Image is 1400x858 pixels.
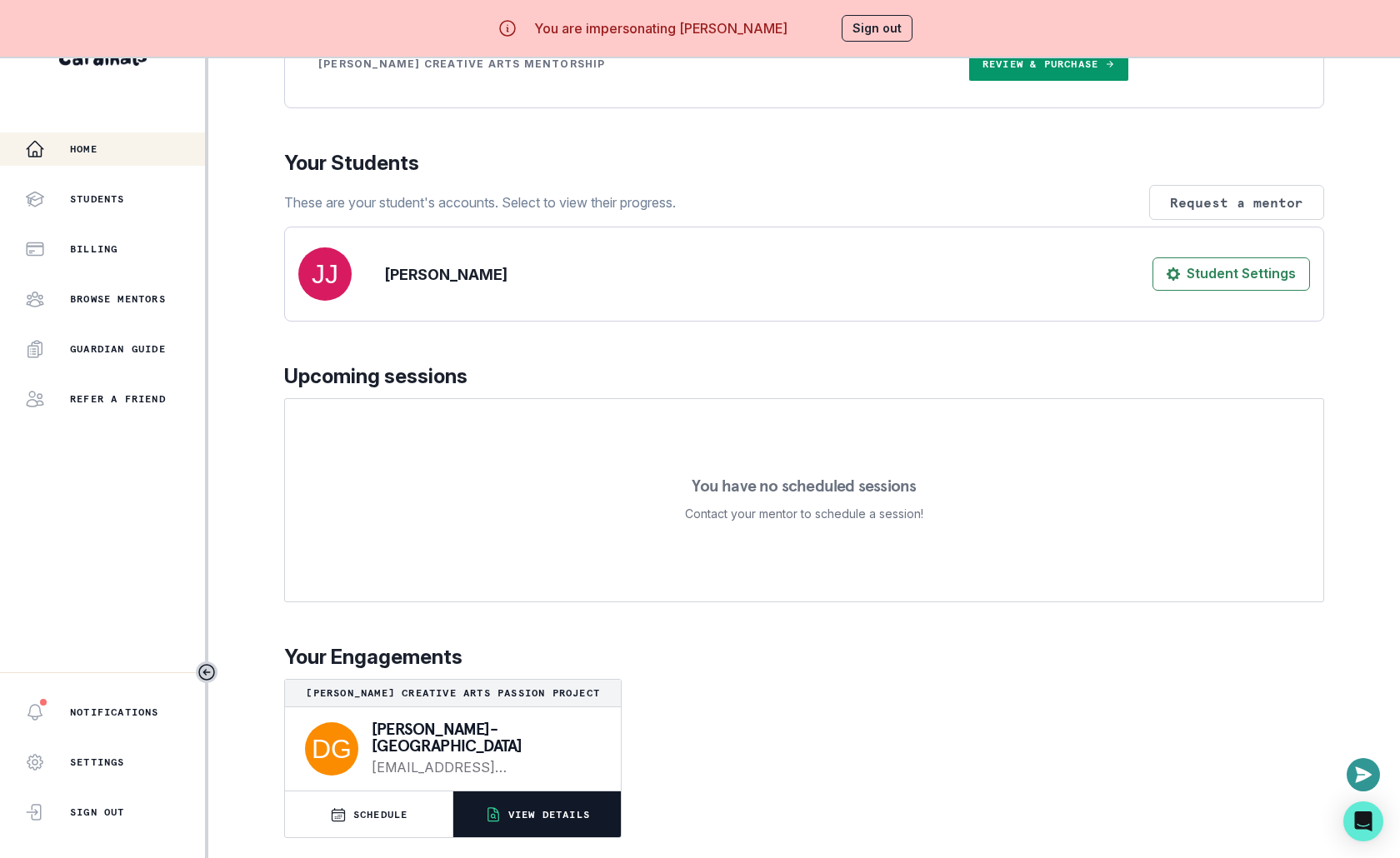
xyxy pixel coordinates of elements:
p: Contact your mentor to schedule a session! [685,504,923,524]
div: Open Intercom Messenger [1343,801,1383,841]
td: [PERSON_NAME] Creative Arts Mentorship [298,34,949,94]
button: VIEW DETAILS [453,791,621,837]
p: Settings [70,756,125,769]
p: Notifications [70,706,159,719]
p: Browse Mentors [70,292,166,306]
a: [EMAIL_ADDRESS][DOMAIN_NAME] [372,757,594,777]
button: Request a mentor [1149,185,1324,220]
button: Student Settings [1152,257,1310,291]
a: Review & Purchase [969,47,1128,81]
p: Home [70,142,97,156]
p: Your Students [284,148,1324,178]
p: [PERSON_NAME] Creative Arts Passion Project [292,686,614,700]
p: Students [70,192,125,206]
p: Guardian Guide [70,342,166,356]
p: [PERSON_NAME]-[GEOGRAPHIC_DATA] [372,721,594,754]
p: Your Engagements [284,642,1324,672]
img: svg [298,247,352,301]
img: svg [305,722,358,776]
p: Sign Out [70,806,125,819]
p: Billing [70,242,117,256]
p: You are impersonating [PERSON_NAME] [534,18,787,38]
button: SCHEDULE [285,791,452,837]
p: Refer a friend [70,392,166,406]
p: [PERSON_NAME] [385,263,507,286]
button: Toggle sidebar [196,661,217,683]
p: You have no scheduled sessions [692,477,916,494]
p: Upcoming sessions [284,362,1324,392]
button: Sign out [842,15,912,42]
button: Open or close messaging widget [1347,758,1380,791]
p: VIEW DETAILS [508,808,590,821]
p: These are your student's accounts. Select to view their progress. [284,192,676,212]
p: SCHEDULE [353,808,408,821]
